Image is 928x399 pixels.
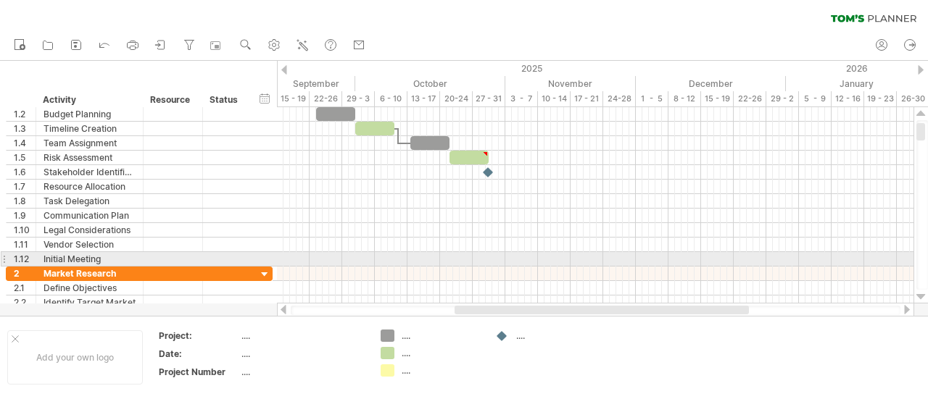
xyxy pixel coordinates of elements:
div: 22-26 [734,91,766,106]
div: .... [402,329,481,342]
div: .... [241,348,363,360]
div: 3 - 7 [505,91,538,106]
div: 8 - 12 [668,91,701,106]
div: 6 - 10 [375,91,407,106]
div: Project: [159,329,239,342]
div: 1.12 [14,252,36,266]
div: Project Number [159,366,239,378]
div: 29 - 3 [342,91,375,106]
div: 5 - 9 [799,91,832,106]
div: Activity [43,93,135,107]
div: Resource [150,93,194,107]
div: Market Research [43,266,136,280]
div: Status [210,93,241,107]
div: 1.8 [14,194,36,208]
div: 15 - 19 [701,91,734,106]
div: Legal Considerations [43,223,136,237]
div: 1.4 [14,136,36,150]
div: 13 - 17 [407,91,440,106]
div: 1.6 [14,165,36,179]
div: Add your own logo [7,330,143,385]
div: 10 - 14 [538,91,571,106]
div: Date: [159,348,239,360]
div: 1.9 [14,209,36,222]
div: Team Assignment [43,136,136,150]
div: Define Objectives [43,281,136,295]
div: 2.2 [14,295,36,309]
div: 2.1 [14,281,36,295]
div: Timeline Creation [43,122,136,135]
div: 1.2 [14,107,36,121]
div: Identify Target Market [43,295,136,309]
div: 2 [14,266,36,280]
div: December 2025 [636,76,786,91]
div: .... [516,329,595,342]
div: 27 - 31 [473,91,505,106]
div: Communication Plan [43,209,136,222]
div: 1 - 5 [636,91,668,106]
div: 1.5 [14,151,36,164]
div: .... [241,366,363,378]
div: Risk Assessment [43,151,136,164]
div: 22-26 [310,91,342,106]
div: Task Delegation [43,194,136,208]
div: Initial Meeting [43,252,136,266]
div: Budget Planning [43,107,136,121]
div: Vendor Selection [43,238,136,251]
div: 17 - 21 [571,91,603,106]
div: 1.3 [14,122,36,135]
div: 1.11 [14,238,36,251]
div: .... [402,347,481,359]
div: 12 - 16 [832,91,864,106]
div: 15 - 19 [277,91,310,106]
div: 19 - 23 [864,91,897,106]
div: .... [402,364,481,377]
div: 29 - 2 [766,91,799,106]
div: 24-28 [603,91,636,106]
div: 20-24 [440,91,473,106]
div: Stakeholder Identification [43,165,136,179]
div: Resource Allocation [43,180,136,193]
div: 1.7 [14,180,36,193]
div: .... [241,329,363,342]
div: 1.10 [14,223,36,237]
div: September 2025 [212,76,355,91]
div: October 2025 [355,76,505,91]
div: November 2025 [505,76,636,91]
